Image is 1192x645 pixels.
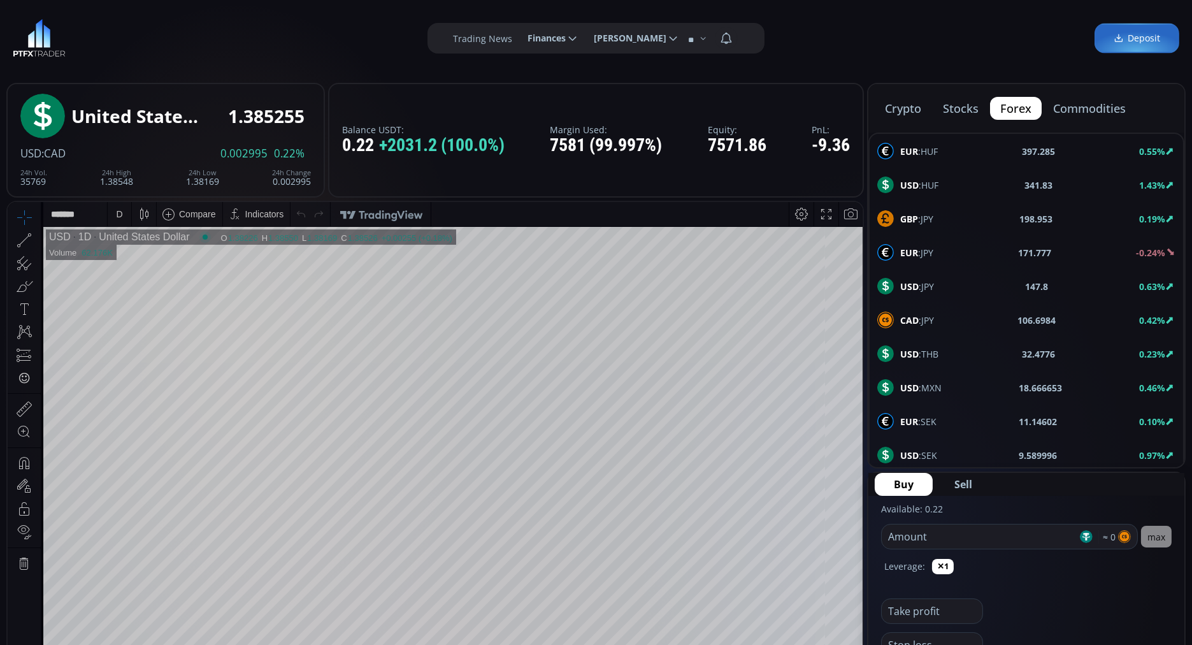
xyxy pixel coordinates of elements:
[41,146,66,161] span: :CAD
[104,513,116,523] div: 1m
[900,347,938,361] span: :THB
[831,513,849,523] div: auto
[74,46,104,55] div: 62.176K
[1019,415,1057,428] b: 11.14602
[900,314,934,327] span: :JPY
[550,125,662,134] label: Margin Used:
[333,31,340,41] div: C
[342,125,505,134] label: Balance USDT:
[342,136,505,156] div: 0.22
[220,148,268,159] span: 0.002995
[1025,280,1048,293] b: 147.8
[900,247,918,259] b: EUR
[1139,416,1165,428] b: 0.10%
[272,169,311,177] div: 24h Change
[374,31,445,41] div: +0.00255 (+0.18%)
[550,136,662,156] div: 7581 (99.997%)
[71,106,199,126] div: United States Dollar
[20,146,41,161] span: USD
[881,503,943,515] label: Available: 0.22
[186,169,219,177] div: 24h Low
[379,136,505,156] span: +2031.2 (100.0%)
[261,31,291,41] div: 1.38550
[990,97,1042,120] button: forex
[13,19,66,57] img: LOGO
[810,513,822,523] div: log
[935,473,991,496] button: Sell
[1018,246,1051,259] b: 171.777
[108,7,115,17] div: D
[875,97,931,120] button: crypto
[900,416,918,428] b: EUR
[894,477,914,492] span: Buy
[1098,530,1116,544] span: ≈ 0
[1025,178,1053,192] b: 341.83
[932,559,954,574] button: ✕1
[46,513,55,523] div: 5y
[900,145,938,158] span: :HUF
[83,513,95,523] div: 3m
[100,169,133,186] div: 1.38548
[933,97,989,120] button: stocks
[900,415,937,428] span: :SEK
[1136,247,1165,259] b: -0.24%
[1114,32,1160,45] span: Deposit
[1139,145,1165,157] b: 0.55%
[812,136,850,156] div: -9.36
[806,506,827,530] div: Toggle Log Scale
[340,31,370,41] div: 1.38526
[900,246,933,259] span: :JPY
[708,125,766,134] label: Equity:
[710,513,772,523] span: 18:56:55 (UTC)
[1139,280,1165,293] b: 0.63%
[1017,314,1056,327] b: 106.6984
[1139,213,1165,225] b: 0.19%
[1043,97,1136,120] button: commodities
[954,477,972,492] span: Sell
[900,449,919,461] b: USD
[708,136,766,156] div: 7571.86
[519,25,566,51] span: Finances
[1023,347,1056,361] b: 32.4776
[11,170,22,182] div: 
[299,31,329,41] div: 1.38169
[100,169,133,177] div: 24h High
[171,506,191,530] div: Go to
[186,169,219,186] div: 1.38169
[41,46,69,55] div: Volume
[453,32,512,45] label: Trading News
[1139,449,1165,461] b: 0.97%
[126,513,136,523] div: 5d
[213,31,220,41] div: O
[884,560,925,573] label: Leverage:
[900,280,934,293] span: :JPY
[1139,314,1165,326] b: 0.42%
[900,449,937,462] span: :SEK
[706,506,776,530] button: 18:56:55 (UTC)
[63,29,83,41] div: 1D
[875,473,933,496] button: Buy
[900,213,918,225] b: GBP
[900,348,919,360] b: USD
[788,506,806,530] div: Toggle Percentage
[900,145,918,157] b: EUR
[1139,348,1165,360] b: 0.23%
[41,29,63,41] div: USD
[254,31,261,41] div: H
[900,314,919,326] b: CAD
[1020,212,1053,226] b: 198.953
[1022,145,1055,158] b: 397.285
[192,29,203,41] div: Market open
[64,513,74,523] div: 1y
[272,169,311,186] div: 0.002995
[1139,179,1165,191] b: 1.43%
[20,169,47,186] div: 35769
[900,382,919,394] b: USD
[83,29,182,41] div: United States Dollar
[585,25,666,51] span: [PERSON_NAME]
[29,476,35,493] div: Hide Drawings Toolbar
[1019,449,1058,462] b: 9.589996
[294,31,299,41] div: L
[827,506,853,530] div: Toggle Auto Scale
